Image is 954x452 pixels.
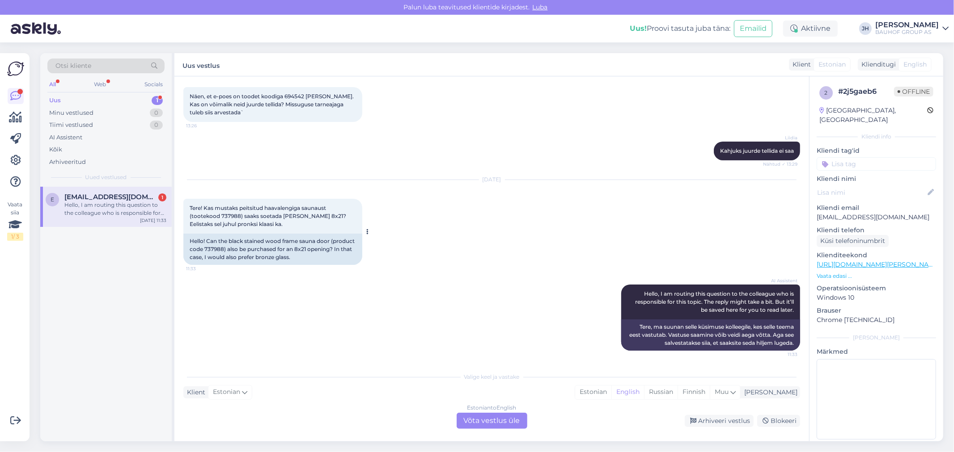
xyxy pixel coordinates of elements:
p: Windows 10 [817,293,936,302]
div: Tere, ma suunan selle küsimuse kolleegile, kes selle teema eest vastutab. Vastuse saamine võib ve... [621,319,800,351]
p: Klienditeekond [817,251,936,260]
div: 1 / 3 [7,233,23,241]
p: Kliendi email [817,203,936,213]
input: Lisa nimi [817,188,926,197]
div: [GEOGRAPHIC_DATA], [GEOGRAPHIC_DATA] [819,106,927,125]
span: Hello, I am routing this question to the colleague who is responsible for this topic. The reply m... [635,290,795,313]
span: e [51,196,54,203]
div: Estonian to English [467,404,517,412]
div: Blokeeri [757,415,800,427]
div: [DATE] 11:33 [140,217,166,224]
p: Operatsioonisüsteem [817,284,936,293]
span: Luba [530,3,551,11]
div: [PERSON_NAME] [817,334,936,342]
span: Estonian [818,60,846,69]
div: JH [859,22,872,35]
div: Küsi telefoninumbrit [817,235,889,247]
span: AI Assistent [764,277,797,284]
span: 2 [825,89,828,96]
div: [PERSON_NAME] [875,21,939,29]
span: Tere! Kas mustaks peitsitud haavalengiga saunaust (tootekood 737988) saaks soetada [PERSON_NAME] ... [190,205,348,227]
div: Finnish [678,385,710,399]
span: Otsi kliente [55,61,91,71]
span: Muu [715,388,729,396]
div: AI Assistent [49,133,82,142]
div: Russian [644,385,678,399]
div: Kliendi info [817,133,936,141]
span: Kahjuks juurde tellida ei saa [720,147,794,154]
div: Klienditugi [858,60,896,69]
p: Märkmed [817,347,936,356]
div: Kõik [49,145,62,154]
div: 0 [150,109,163,117]
div: Socials [143,79,165,90]
div: Vaata siia [7,201,23,241]
div: English [611,385,644,399]
div: Aktiivne [783,21,838,37]
b: Uus! [630,24,647,33]
span: Offline [894,87,933,96]
p: Kliendi nimi [817,174,936,184]
div: Arhiveeritud [49,158,86,167]
p: Vaata edasi ... [817,272,936,280]
div: Tiimi vestlused [49,121,93,130]
input: Lisa tag [817,157,936,171]
div: Valige keel ja vastake [183,373,800,381]
span: 13:26 [186,122,220,129]
span: Näen, et e-poes on toodet koodiga 694542 [PERSON_NAME]. Kas on võimalik neid juurde tellida? Miss... [190,93,355,116]
span: Nähtud ✓ 13:29 [763,161,797,167]
div: Klient [183,388,205,397]
div: Estonian [575,385,611,399]
span: Liidia [764,134,797,141]
div: Minu vestlused [49,109,93,117]
div: Hello! Can the black stained wood frame sauna door (product code 737988) also be purchased for an... [183,234,362,265]
a: [PERSON_NAME]BAUHOF GROUP AS [875,21,949,36]
img: Askly Logo [7,60,24,77]
div: 1 [158,193,166,201]
p: Brauser [817,306,936,315]
div: BAUHOF GROUP AS [875,29,939,36]
div: Proovi tasuta juba täna: [630,23,730,34]
span: eve.kapten@gmail.com [64,193,157,201]
div: Arhiveeri vestlus [685,415,754,427]
div: Võta vestlus üle [457,413,527,429]
span: 11:33 [764,351,797,358]
span: English [903,60,927,69]
div: # 2j5gaeb6 [838,86,894,97]
div: Klient [789,60,811,69]
p: Kliendi tag'id [817,146,936,155]
div: Uus [49,96,61,105]
span: Uued vestlused [85,173,127,181]
span: Estonian [213,387,240,397]
div: Hello, I am routing this question to the colleague who is responsible for this topic. The reply m... [64,201,166,217]
div: 1 [152,96,163,105]
div: [DATE] [183,176,800,184]
div: 0 [150,121,163,130]
div: Web [93,79,108,90]
span: 11:33 [186,265,220,272]
button: Emailid [734,20,772,37]
p: Kliendi telefon [817,226,936,235]
div: All [47,79,58,90]
div: [PERSON_NAME] [741,388,797,397]
p: Chrome [TECHNICAL_ID] [817,315,936,325]
label: Uus vestlus [182,59,220,71]
p: [EMAIL_ADDRESS][DOMAIN_NAME] [817,213,936,222]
